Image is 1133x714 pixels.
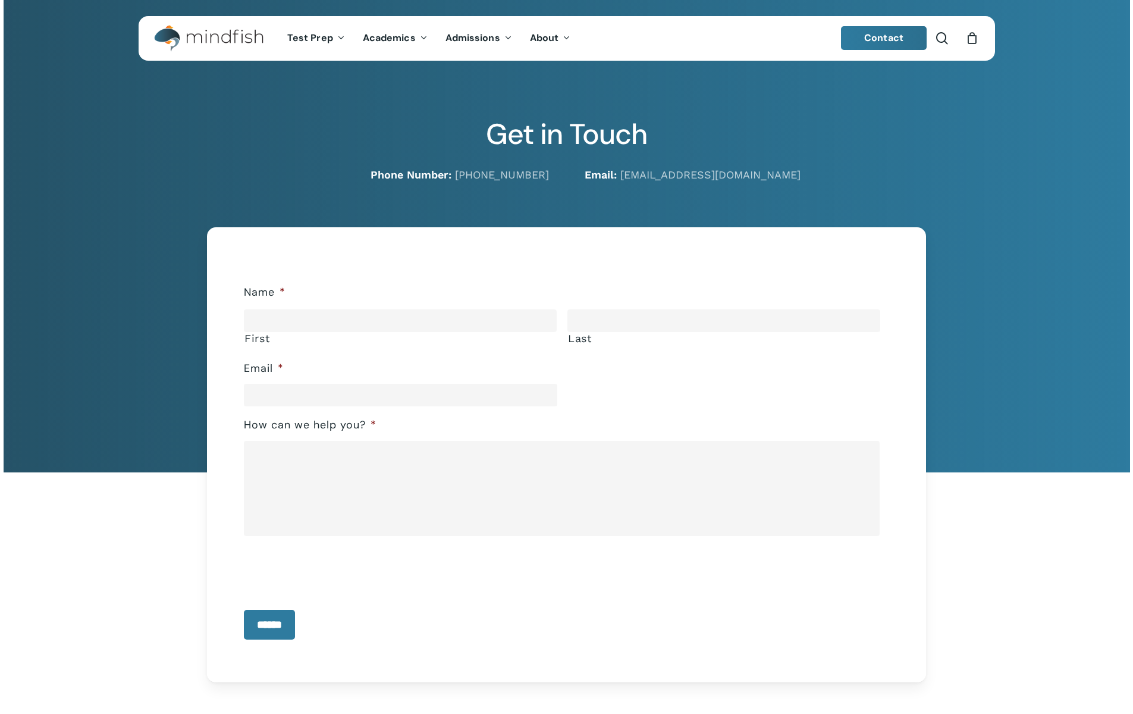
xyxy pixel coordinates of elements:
iframe: reCAPTCHA [244,544,425,591]
span: Admissions [445,32,500,44]
label: First [244,333,557,345]
nav: Main Menu [278,16,579,61]
a: Academics [354,33,437,43]
span: About [530,32,559,44]
label: How can we help you? [244,418,376,432]
span: Contact [864,32,903,44]
a: About [521,33,580,43]
a: [EMAIL_ADDRESS][DOMAIN_NAME] [620,168,801,181]
a: Cart [966,32,979,45]
label: Email [244,362,284,375]
a: Admissions [437,33,521,43]
label: Last [568,333,880,345]
h2: Get in Touch [139,117,995,152]
span: Academics [363,32,416,44]
a: [PHONE_NUMBER] [455,168,549,181]
strong: Phone Number: [371,168,451,181]
strong: Email: [585,168,617,181]
a: Contact [841,26,927,50]
label: Name [244,286,285,299]
a: Test Prep [278,33,354,43]
header: Main Menu [139,16,995,61]
span: Test Prep [287,32,333,44]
